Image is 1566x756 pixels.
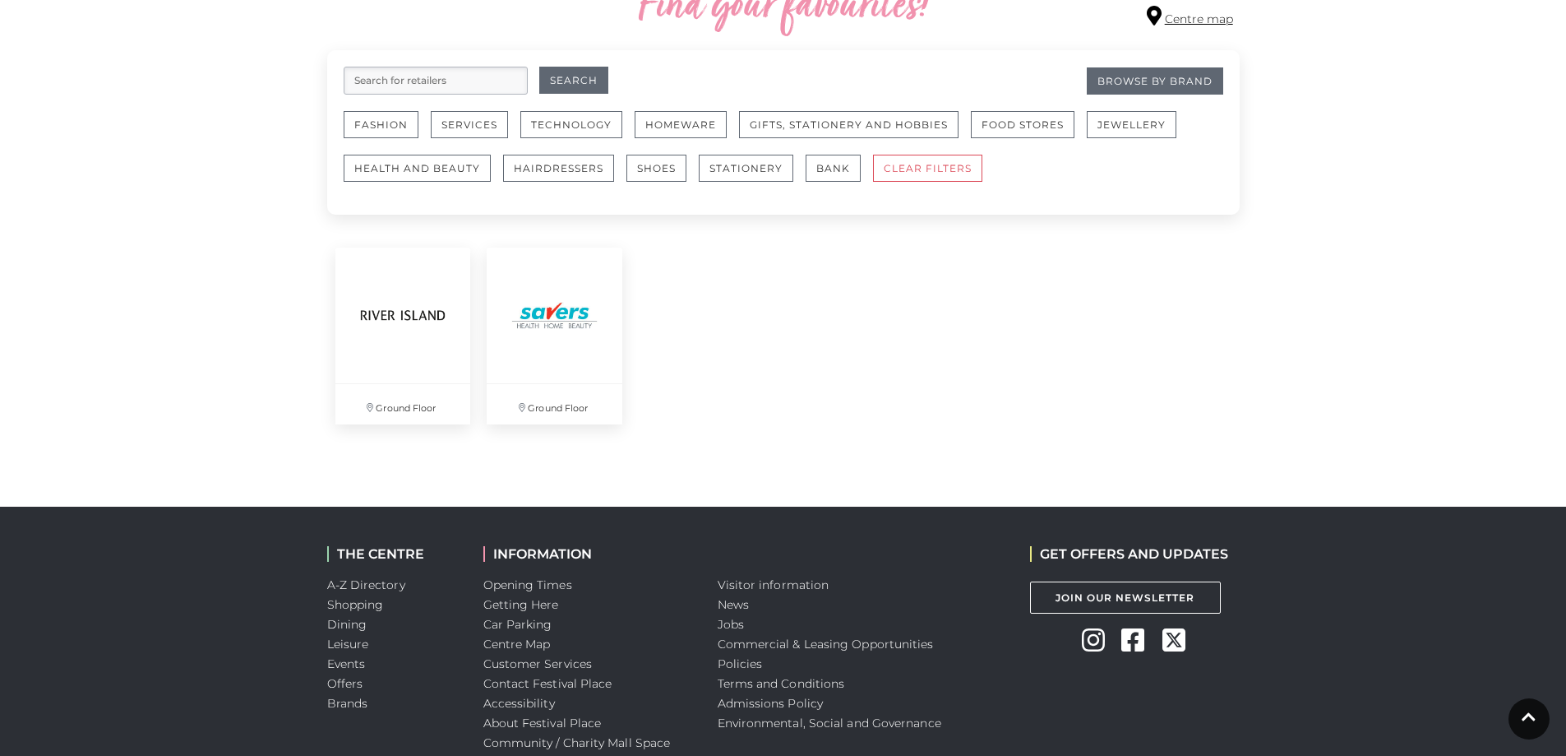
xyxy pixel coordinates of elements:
button: Hairdressers [503,155,614,182]
a: Policies [718,656,763,671]
a: Homeware [635,111,739,155]
a: Accessibility [483,696,555,711]
a: Fashion [344,111,431,155]
a: Opening Times [483,577,572,592]
a: Join Our Newsletter [1030,582,1221,614]
input: Search for retailers [344,67,528,95]
h2: GET OFFERS AND UPDATES [1030,546,1228,562]
a: News [718,597,749,612]
p: Ground Floor [487,384,622,424]
button: Gifts, Stationery and Hobbies [739,111,959,138]
button: Bank [806,155,861,182]
a: Terms and Conditions [718,676,845,691]
a: Getting Here [483,597,559,612]
button: Fashion [344,111,418,138]
a: Contact Festival Place [483,676,612,691]
button: Homeware [635,111,727,138]
button: Technology [520,111,622,138]
a: Shopping [327,597,384,612]
button: Shoes [626,155,686,182]
h2: INFORMATION [483,546,693,562]
a: Brands [327,696,368,711]
a: Jobs [718,617,744,632]
h2: THE CENTRE [327,546,459,562]
a: Shoes [626,155,699,198]
a: Visitor information [718,577,829,592]
a: Dining [327,617,367,632]
button: Search [539,67,608,94]
a: Offers [327,676,363,691]
a: About Festival Place [483,716,602,730]
button: Health and Beauty [344,155,491,182]
a: CLEAR FILTERS [873,155,995,198]
a: Leisure [327,637,369,652]
a: Events [327,656,366,671]
a: Commercial & Leasing Opportunities [718,637,934,652]
button: Stationery [699,155,793,182]
a: Admissions Policy [718,696,824,711]
a: Browse By Brand [1087,67,1223,95]
a: Technology [520,111,635,155]
a: Health and Beauty [344,155,503,198]
a: Environmental, Social and Governance [718,716,941,730]
a: Food Stores [971,111,1087,155]
a: Bank [806,155,873,198]
a: Ground Floor [478,239,631,433]
button: Food Stores [971,111,1074,138]
a: Centre Map [483,637,551,652]
a: Ground Floor [327,239,479,433]
a: Stationery [699,155,806,198]
button: CLEAR FILTERS [873,155,982,182]
a: Gifts, Stationery and Hobbies [739,111,971,155]
a: Centre map [1147,6,1233,28]
a: Hairdressers [503,155,626,198]
p: Ground Floor [335,384,471,424]
button: Services [431,111,508,138]
a: Jewellery [1087,111,1189,155]
a: Car Parking [483,617,552,632]
button: Jewellery [1087,111,1176,138]
a: Customer Services [483,656,593,671]
a: Services [431,111,520,155]
a: A-Z Directory [327,577,405,592]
